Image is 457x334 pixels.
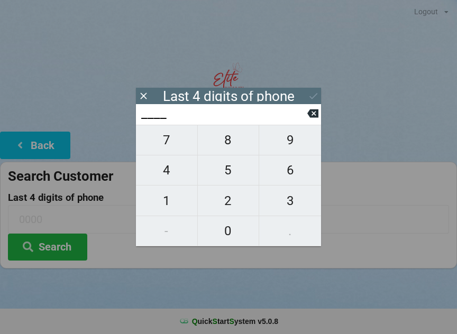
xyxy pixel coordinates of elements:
span: 1 [136,190,197,212]
button: 2 [198,185,260,216]
span: 8 [198,129,259,151]
span: 4 [136,159,197,181]
button: 4 [136,155,198,185]
button: 6 [259,155,321,185]
button: 3 [259,185,321,216]
button: 9 [259,125,321,155]
span: 9 [259,129,321,151]
button: 7 [136,125,198,155]
span: 3 [259,190,321,212]
span: 2 [198,190,259,212]
span: 6 [259,159,321,181]
div: Last 4 digits of phone [163,91,295,101]
button: 8 [198,125,260,155]
button: 0 [198,216,260,246]
button: 5 [198,155,260,185]
span: 0 [198,220,259,242]
span: 7 [136,129,197,151]
span: 5 [198,159,259,181]
button: 1 [136,185,198,216]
